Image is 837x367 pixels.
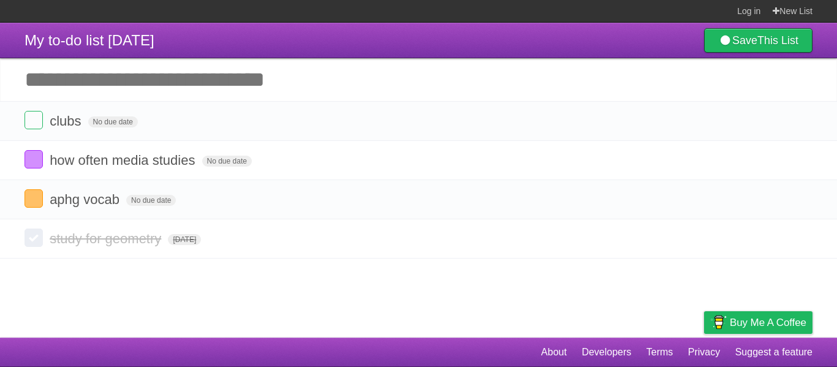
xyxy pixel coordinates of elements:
[50,231,164,246] span: study for geometry
[88,116,138,127] span: No due date
[757,34,798,47] b: This List
[646,341,673,364] a: Terms
[202,156,252,167] span: No due date
[25,229,43,247] label: Done
[710,312,727,333] img: Buy me a coffee
[25,150,43,168] label: Done
[126,195,176,206] span: No due date
[704,28,812,53] a: SaveThis List
[541,341,567,364] a: About
[168,234,201,245] span: [DATE]
[50,192,123,207] span: aphg vocab
[581,341,631,364] a: Developers
[50,153,198,168] span: how often media studies
[25,111,43,129] label: Done
[735,341,812,364] a: Suggest a feature
[704,311,812,334] a: Buy me a coffee
[688,341,720,364] a: Privacy
[50,113,84,129] span: clubs
[25,32,154,48] span: My to-do list [DATE]
[730,312,806,333] span: Buy me a coffee
[25,189,43,208] label: Done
